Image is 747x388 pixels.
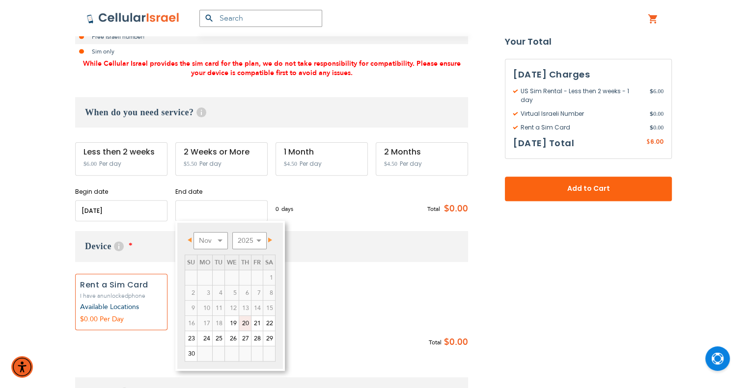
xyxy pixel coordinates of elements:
[213,316,224,331] span: 18
[449,335,468,350] span: 0.00
[650,87,653,96] span: $
[300,159,322,168] span: Per day
[184,160,197,167] span: $5.50
[197,331,212,346] a: 24
[75,187,167,196] label: Begin date
[650,123,653,132] span: $
[444,335,449,350] span: $
[185,316,197,331] span: 16
[186,233,198,246] a: Prev
[188,237,192,242] span: Prev
[212,316,224,331] td: minimum 7 days rental Or minimum 4 months on Long term plans
[75,231,468,262] h3: Device
[80,302,139,311] a: Available Locations
[429,337,442,348] span: Total
[197,316,212,331] span: 17
[239,331,251,346] a: 27
[650,137,664,146] span: 6.00
[268,237,272,242] span: Next
[284,160,297,167] span: $4.50
[384,160,397,167] span: $4.50
[650,123,664,132] span: 0.00
[75,97,468,128] h3: When do you need service?
[276,205,281,213] span: 0
[175,187,268,196] label: End date
[83,59,461,78] span: While Cellular Israel provides the sim card for the plan, we do not take responsibility for compa...
[194,232,228,249] select: Select month
[114,241,124,251] span: Help
[185,331,197,346] a: 23
[505,177,672,201] button: Add to Cart
[263,331,275,346] a: 29
[513,87,650,104] span: US Sim Rental - Less then 2 weeks - 1 day
[284,148,360,156] div: 1 Month
[199,10,322,27] input: Search
[513,136,574,151] h3: [DATE] Total
[281,205,293,213] span: days
[213,331,224,346] a: 25
[225,331,239,346] a: 26
[262,233,275,246] a: Next
[384,148,460,156] div: 2 Months
[239,316,251,331] a: 20
[650,87,664,104] span: 6.00
[199,159,221,168] span: Per day
[251,316,263,331] a: 21
[185,316,197,331] td: minimum 7 days rental Or minimum 4 months on Long term plans
[646,138,650,147] span: $
[650,109,653,118] span: $
[83,160,97,167] span: $6.00
[75,200,167,221] input: MM/DD/YYYY
[196,107,206,117] span: Help
[232,232,267,249] select: Select year
[175,200,268,221] input: MM/DD/YYYY
[185,346,197,361] a: 30
[440,202,468,216] span: $0.00
[184,148,259,156] div: 2 Weeks or More
[86,12,180,24] img: Cellular Israel Logo
[251,331,263,346] a: 28
[513,123,650,132] span: Rent a Sim Card
[537,184,639,194] span: Add to Cart
[513,67,664,82] h3: [DATE] Charges
[650,109,664,118] span: 0.00
[400,159,422,168] span: Per day
[75,44,468,59] li: Sim only
[263,316,275,331] a: 22
[75,29,468,44] li: Free Israeli number!
[427,205,440,213] span: Total
[83,148,159,156] div: Less then 2 weeks
[11,356,33,378] div: Accessibility Menu
[513,109,650,118] span: Virtual Israeli Number
[197,316,212,331] td: minimum 7 days rental Or minimum 4 months on Long term plans
[225,316,239,331] a: 19
[99,159,121,168] span: Per day
[505,34,672,49] strong: Your Total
